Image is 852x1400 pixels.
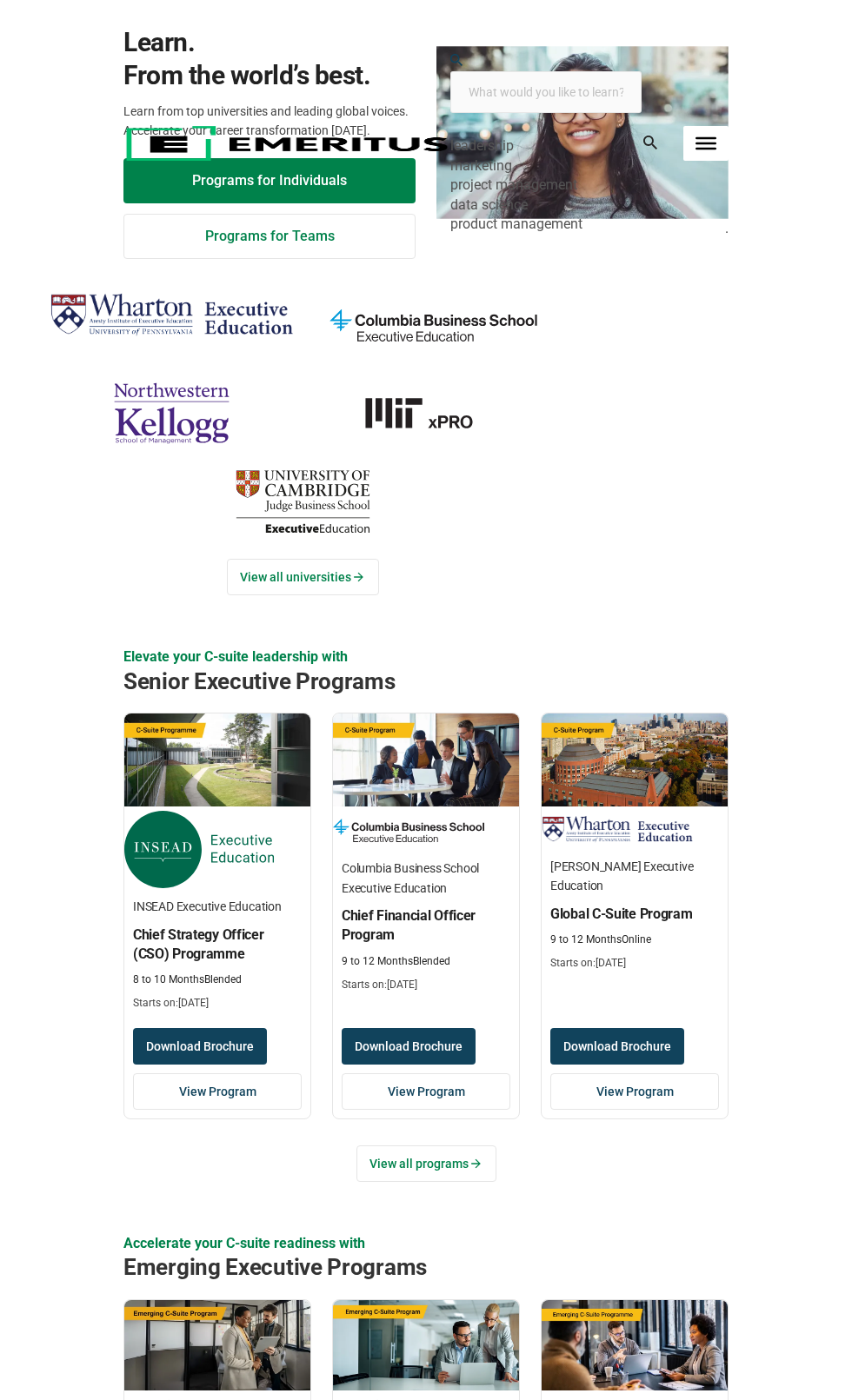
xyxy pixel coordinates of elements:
[450,156,643,176] div: marketing
[123,1253,729,1282] h2: Emerging Executive Programs
[133,1073,302,1110] a: View Program
[133,926,302,965] h3: Chief Strategy Officer (CSO) Programme
[133,972,204,987] p: 8 to 10 Months
[123,667,729,696] h2: Senior Executive Programs
[550,956,719,971] p: Starts on:
[333,811,484,850] img: Columbia Business School Executive Education
[333,713,519,1000] a: Finance Course by Columbia Business School Executive Education - December 8, 2025 Columbia Busine...
[450,71,642,113] input: woocommerce-product-search-field-0
[50,285,294,345] img: Wharton Executive Education
[342,906,510,945] h3: Chief Financial Officer Program
[227,559,379,595] a: View Universities
[124,1300,310,1390] img: Emerging COO Program | Online Supply Chain and Operations Course
[311,374,556,454] img: MIT xPRO
[133,996,302,1011] p: Starts on:
[356,1145,496,1182] a: View all programs
[123,1234,729,1253] p: Accelerate your C-suite readiness with
[342,1073,510,1110] a: View Program
[542,811,693,848] img: Wharton Executive Education
[550,857,719,896] h4: [PERSON_NAME] Executive Education
[204,972,242,987] p: Blended
[133,1028,267,1065] button: Download Brochure
[696,136,716,149] button: Toggle Menu
[550,1073,719,1110] a: View Program
[124,811,276,888] img: INSEAD Executive Education
[311,285,556,365] img: columbia-business-school
[550,932,622,947] p: 9 to 12 Months
[178,997,209,1009] span: [DATE]
[124,713,310,1019] a: Leadership Course by INSEAD Executive Education - October 14, 2025 INSEAD Executive Education INS...
[342,954,413,969] p: 9 to 12 Months
[450,176,643,195] div: project management
[542,1300,728,1390] img: Emerging CTO Programme | Online Business Management Course
[450,136,643,156] div: leadership
[450,54,463,69] button: search
[542,713,728,806] img: Global C-Suite Program | Online Leadership Course
[450,196,643,215] div: data science
[342,859,510,898] h4: Columbia Business School Executive Education
[123,647,729,667] p: Elevate your C-suite leadership with
[133,897,302,916] h4: INSEAD Executive Education
[124,713,310,806] img: Chief Strategy Officer (CSO) Programme | Online Leadership Course
[387,979,417,991] span: [DATE]
[542,713,728,979] a: Leadership Course by Wharton Executive Education - December 17, 2025 Wharton Executive Education ...
[311,374,556,454] a: MIT-xPRO
[333,713,519,806] img: Chief Financial Officer Program | Online Finance Course
[550,905,719,924] h3: Global C-Suite Program
[450,215,643,234] div: product management
[342,1028,476,1065] button: Download Brochure
[50,374,294,454] img: northwestern-kellogg
[596,957,626,969] span: [DATE]
[550,1028,684,1065] button: Download Brochure
[181,461,425,541] img: cambridge-judge-business-school
[413,954,450,969] p: Blended
[333,1300,519,1390] img: Emerging CFO Program | Online Finance Course
[622,932,651,947] p: Online
[342,978,510,992] p: Starts on:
